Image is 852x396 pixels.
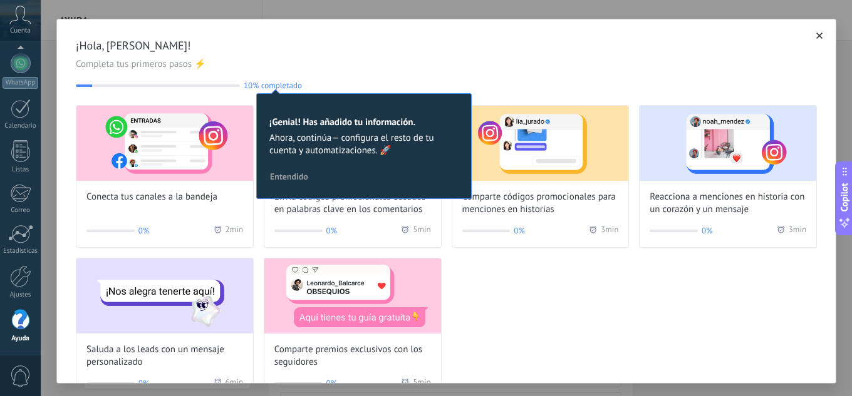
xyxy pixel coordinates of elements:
[3,206,39,215] div: Correo
[462,191,619,216] span: Comparte códigos promocionales para menciones en historias
[3,122,39,130] div: Calendario
[514,225,524,237] span: 0%
[244,81,302,90] span: 10% completado
[789,225,806,237] span: 3 min
[269,132,459,157] span: Ahora, continúa— configura el resto de tu cuenta y automatizaciones. 🚀
[138,225,149,237] span: 0%
[264,258,441,333] img: Share exclusive rewards with followers
[270,172,308,181] span: Entendido
[452,106,629,181] img: Share promo codes for story mentions
[326,377,337,390] span: 0%
[413,225,430,237] span: 5 min
[76,106,253,181] img: Connect your channels to the inbox
[264,167,314,186] button: Entendido
[76,58,817,71] span: Completa tus primeros pasos ⚡
[76,38,817,53] span: ¡Hola, [PERSON_NAME]!
[702,225,712,237] span: 0%
[10,27,31,35] span: Cuenta
[601,225,618,237] span: 3 min
[326,225,337,237] span: 0%
[413,377,430,390] span: 5 min
[76,258,253,333] img: Greet leads with a custom message (Wizard onboarding modal)
[274,191,431,216] span: Envía códigos promocionales basados en palabras clave en los comentarios
[3,247,39,255] div: Estadísticas
[138,377,149,390] span: 0%
[640,106,816,181] img: React to story mentions with a heart and personalized message
[226,377,243,390] span: 6 min
[86,191,217,203] span: Conecta tus canales a la bandeja
[3,77,38,89] div: WhatsApp
[274,343,431,368] span: Comparte premios exclusivos con los seguidores
[226,225,243,237] span: 2 min
[650,191,806,216] span: Reacciona a menciones en historia con un corazón y un mensaje
[3,335,39,343] div: Ayuda
[3,291,39,299] div: Ajustes
[3,166,39,174] div: Listas
[86,343,243,368] span: Saluda a los leads con un mensaje personalizado
[838,183,851,211] span: Copilot
[269,116,459,128] h2: ¡Genial! Has añadido tu información.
